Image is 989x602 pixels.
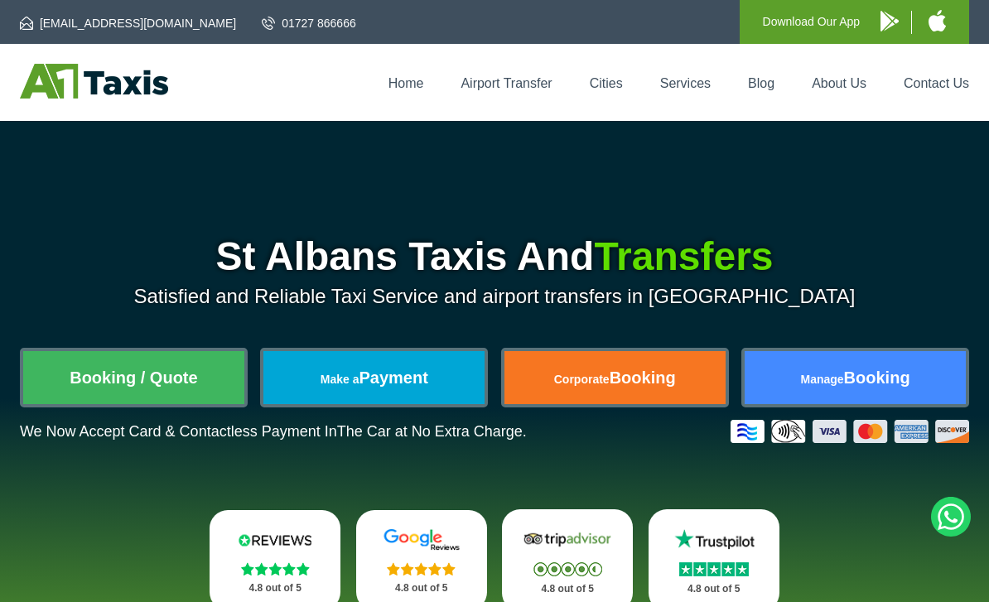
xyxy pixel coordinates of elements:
[461,76,552,90] a: Airport Transfer
[554,373,610,386] span: Corporate
[763,12,861,32] p: Download Our App
[594,234,773,278] span: Transfers
[748,76,774,90] a: Blog
[20,423,527,441] p: We Now Accept Card & Contactless Payment In
[679,562,749,576] img: Stars
[241,562,310,576] img: Stars
[20,64,168,99] img: A1 Taxis St Albans LTD
[228,528,322,552] img: Reviews.io
[388,76,424,90] a: Home
[745,351,966,404] a: ManageBooking
[374,578,469,599] p: 4.8 out of 5
[20,285,969,308] p: Satisfied and Reliable Taxi Service and airport transfers in [GEOGRAPHIC_DATA]
[20,15,236,31] a: [EMAIL_ADDRESS][DOMAIN_NAME]
[23,351,244,404] a: Booking / Quote
[800,373,843,386] span: Manage
[337,423,527,440] span: The Car at No Extra Charge.
[667,527,761,551] img: Trustpilot
[533,562,602,576] img: Stars
[904,76,969,90] a: Contact Us
[263,351,485,404] a: Make aPayment
[520,579,615,600] p: 4.8 out of 5
[262,15,356,31] a: 01727 866666
[228,578,322,599] p: 4.8 out of 5
[929,10,946,31] img: A1 Taxis iPhone App
[590,76,623,90] a: Cities
[374,528,469,552] img: Google
[731,420,969,443] img: Credit And Debit Cards
[321,373,359,386] span: Make a
[667,579,761,600] p: 4.8 out of 5
[20,237,969,277] h1: St Albans Taxis And
[387,562,456,576] img: Stars
[660,76,711,90] a: Services
[812,76,866,90] a: About Us
[504,351,726,404] a: CorporateBooking
[520,527,615,551] img: Tripadvisor
[880,11,899,31] img: A1 Taxis Android App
